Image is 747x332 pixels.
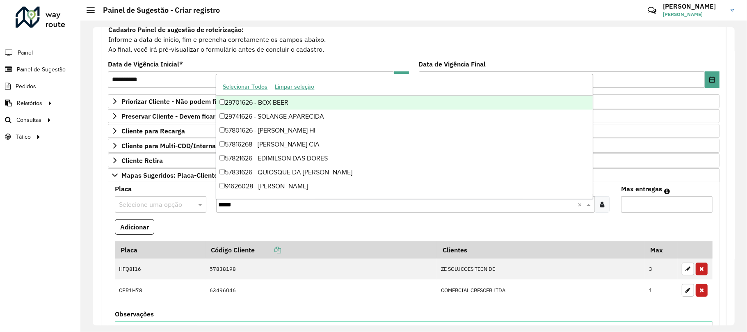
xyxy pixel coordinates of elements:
[108,139,720,153] a: Cliente para Multi-CDD/Internalização
[645,241,678,259] th: Max
[216,165,592,179] div: 57831626 - QUIOSQUE DA [PERSON_NAME]
[17,65,66,74] span: Painel de Sugestão
[108,59,183,69] label: Data de Vigência Inicial
[394,71,409,88] button: Choose Date
[95,6,220,15] h2: Painel de Sugestão - Criar registro
[206,279,437,301] td: 63496046
[578,199,585,209] span: Clear all
[216,137,592,151] div: 57816268 - [PERSON_NAME] CIA
[115,279,206,301] td: CPR1H78
[219,80,271,93] button: Selecionar Todos
[216,179,592,193] div: 91626028 - [PERSON_NAME]
[437,279,644,301] td: COMERCIAL CRESCER LTDA
[419,59,486,69] label: Data de Vigência Final
[115,219,154,235] button: Adicionar
[121,113,288,119] span: Preservar Cliente - Devem ficar no buffer, não roteirizar
[206,241,437,259] th: Código Cliente
[108,153,720,167] a: Cliente Retira
[216,96,592,110] div: 29701626 - BOX BEER
[255,246,281,254] a: Copiar
[705,71,720,88] button: Choose Date
[216,193,592,207] div: 91626097 - VOXTER
[121,98,256,105] span: Priorizar Cliente - Não podem ficar no buffer
[108,25,244,34] strong: Cadastro Painel de sugestão de roteirização:
[115,241,206,259] th: Placa
[108,109,720,123] a: Preservar Cliente - Devem ficar no buffer, não roteirizar
[121,142,237,149] span: Cliente para Multi-CDD/Internalização
[115,184,132,194] label: Placa
[108,24,720,55] div: Informe a data de inicio, fim e preencha corretamente os campos abaixo. Ao final, você irá pré-vi...
[437,241,644,259] th: Clientes
[115,309,154,319] label: Observações
[643,2,661,19] a: Contato Rápido
[16,82,36,91] span: Pedidos
[645,259,678,280] td: 3
[108,168,720,182] a: Mapas Sugeridos: Placa-Cliente
[18,48,33,57] span: Painel
[271,80,318,93] button: Limpar seleção
[216,124,592,137] div: 57801626 - [PERSON_NAME] HI
[645,279,678,301] td: 1
[108,94,720,108] a: Priorizar Cliente - Não podem ficar no buffer
[121,128,185,134] span: Cliente para Recarga
[437,259,644,280] td: ZE SOLUCOES TECN DE
[17,99,42,108] span: Relatórios
[664,188,670,195] em: Máximo de clientes que serão colocados na mesma rota com os clientes informados
[621,184,662,194] label: Max entregas
[206,259,437,280] td: 57838198
[121,172,218,179] span: Mapas Sugeridos: Placa-Cliente
[16,116,41,124] span: Consultas
[663,2,724,10] h3: [PERSON_NAME]
[121,157,163,164] span: Cliente Retira
[216,151,592,165] div: 57821626 - EDIMILSON DAS DORES
[115,259,206,280] td: HFQ8I16
[108,124,720,138] a: Cliente para Recarga
[216,74,593,199] ng-dropdown-panel: Options list
[16,133,31,141] span: Tático
[663,11,724,18] span: [PERSON_NAME]
[216,110,592,124] div: 29741626 - SOLANGE APARECIDA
